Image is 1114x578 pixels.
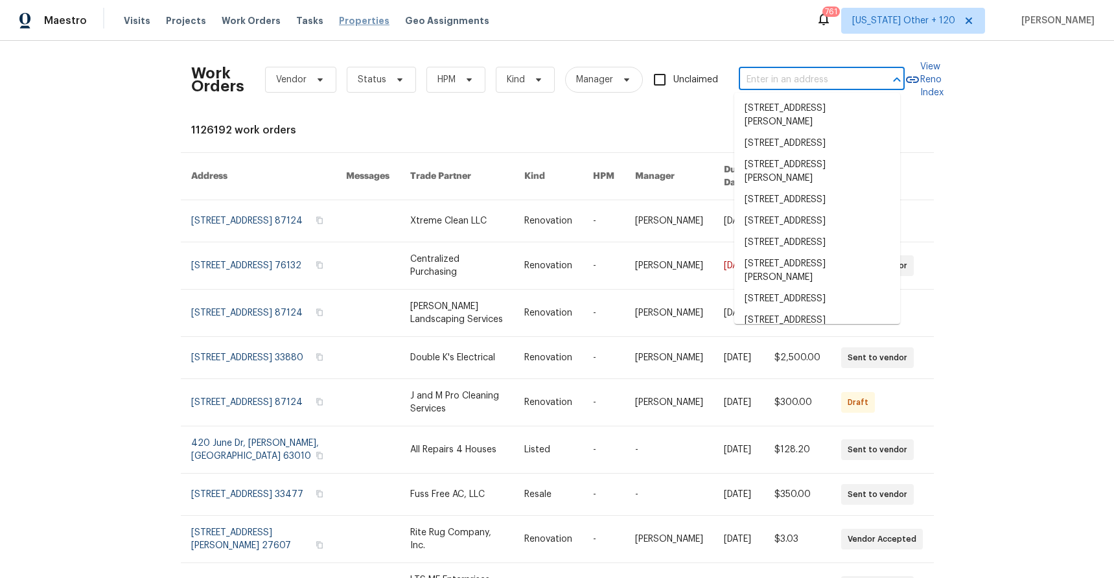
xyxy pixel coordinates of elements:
[576,73,613,86] span: Manager
[734,189,900,211] li: [STREET_ADDRESS]
[714,153,765,200] th: Due Date
[400,474,513,516] td: Fuss Free AC, LLC
[734,211,900,232] li: [STREET_ADDRESS]
[888,71,906,89] button: Close
[124,14,150,27] span: Visits
[852,14,955,27] span: [US_STATE] Other + 120
[625,242,714,290] td: [PERSON_NAME]
[400,200,513,242] td: Xtreme Clean LLC
[583,426,625,474] td: -
[314,259,325,271] button: Copy Address
[734,232,900,253] li: [STREET_ADDRESS]
[514,337,583,379] td: Renovation
[336,153,400,200] th: Messages
[400,426,513,474] td: All Repairs 4 Houses
[181,153,336,200] th: Address
[734,288,900,310] li: [STREET_ADDRESS]
[905,60,944,99] a: View Reno Index
[625,474,714,516] td: -
[583,242,625,290] td: -
[400,153,513,200] th: Trade Partner
[514,379,583,426] td: Renovation
[400,337,513,379] td: Double K's Electrical
[400,516,513,563] td: Rite Rug Company, Inc.
[314,488,325,500] button: Copy Address
[514,290,583,337] td: Renovation
[191,67,244,93] h2: Work Orders
[314,450,325,461] button: Copy Address
[314,539,325,551] button: Copy Address
[734,133,900,154] li: [STREET_ADDRESS]
[437,73,456,86] span: HPM
[673,73,718,87] span: Unclaimed
[583,290,625,337] td: -
[400,290,513,337] td: [PERSON_NAME] Landscaping Services
[314,351,325,363] button: Copy Address
[405,14,489,27] span: Geo Assignments
[734,310,900,345] li: [STREET_ADDRESS][PERSON_NAME]
[825,5,837,18] div: 761
[514,426,583,474] td: Listed
[625,337,714,379] td: [PERSON_NAME]
[191,124,923,137] div: 1126192 work orders
[625,379,714,426] td: [PERSON_NAME]
[222,14,281,27] span: Work Orders
[507,73,525,86] span: Kind
[514,200,583,242] td: Renovation
[734,253,900,288] li: [STREET_ADDRESS][PERSON_NAME]
[734,98,900,133] li: [STREET_ADDRESS][PERSON_NAME]
[514,474,583,516] td: Resale
[514,516,583,563] td: Renovation
[625,516,714,563] td: [PERSON_NAME]
[583,200,625,242] td: -
[734,154,900,189] li: [STREET_ADDRESS][PERSON_NAME]
[625,153,714,200] th: Manager
[400,379,513,426] td: J and M Pro Cleaning Services
[400,242,513,290] td: Centralized Purchasing
[514,242,583,290] td: Renovation
[314,396,325,408] button: Copy Address
[739,70,868,90] input: Enter in an address
[583,337,625,379] td: -
[339,14,389,27] span: Properties
[514,153,583,200] th: Kind
[625,290,714,337] td: [PERSON_NAME]
[583,379,625,426] td: -
[583,516,625,563] td: -
[1016,14,1095,27] span: [PERSON_NAME]
[625,426,714,474] td: -
[276,73,307,86] span: Vendor
[314,306,325,318] button: Copy Address
[314,214,325,226] button: Copy Address
[583,474,625,516] td: -
[296,16,323,25] span: Tasks
[166,14,206,27] span: Projects
[625,200,714,242] td: [PERSON_NAME]
[583,153,625,200] th: HPM
[44,14,87,27] span: Maestro
[358,73,386,86] span: Status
